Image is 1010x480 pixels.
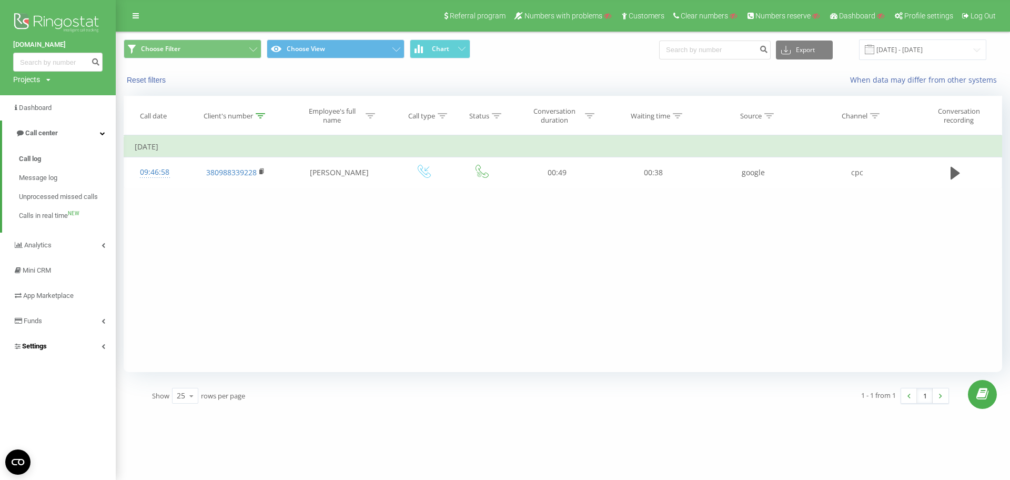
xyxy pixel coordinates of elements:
span: Mini CRM [23,266,51,274]
div: 09:46:58 [135,162,175,183]
td: google [701,157,805,188]
input: Search by number [13,53,103,72]
span: Call log [19,154,41,164]
td: 00:38 [605,157,701,188]
div: 1 - 1 from 1 [861,390,896,401]
td: [PERSON_NAME] [286,157,393,188]
a: 1 [917,388,933,403]
a: Message log [19,168,116,187]
div: Projects [13,74,40,85]
span: Log Out [971,12,996,20]
span: Analytics [24,241,52,249]
span: Unprocessed missed calls [19,192,98,202]
a: 380988339228 [206,167,257,177]
button: Reset filters [124,75,171,85]
span: Choose Filter [141,45,180,53]
div: Channel [842,112,867,121]
span: Dashboard [839,12,875,20]
a: Call center [2,121,116,146]
span: Clear numbers [681,12,728,20]
img: Ringostat logo [13,11,103,37]
td: cpc [805,157,910,188]
div: Call type [408,112,435,121]
div: Client's number [204,112,253,121]
span: Message log [19,173,57,183]
div: 25 [177,391,185,401]
span: Dashboard [19,104,52,112]
td: 00:49 [509,157,605,188]
span: Numbers with problems [524,12,602,20]
span: Customers [629,12,664,20]
span: Chart [432,45,449,53]
div: Waiting time [631,112,670,121]
div: Employee's full name [301,107,363,125]
a: Calls in real timeNEW [19,206,116,225]
a: [DOMAIN_NAME] [13,39,103,50]
a: When data may differ from other systems [850,75,1002,85]
button: Export [776,41,833,59]
button: Choose View [267,39,405,58]
span: App Marketplace [23,292,74,299]
button: Open CMP widget [5,449,31,475]
span: Settings [22,342,47,350]
div: Call date [140,112,167,121]
span: Call center [25,129,58,137]
span: Funds [24,317,42,325]
div: Conversation duration [526,107,582,125]
span: Show [152,391,169,401]
span: Profile settings [904,12,953,20]
button: Chart [410,39,470,58]
div: Status [469,112,489,121]
a: Unprocessed missed calls [19,187,116,206]
span: Calls in real time [19,211,68,221]
button: Choose Filter [124,39,261,58]
a: Call log [19,149,116,168]
span: Numbers reserve [755,12,811,20]
div: Conversation recording [925,107,993,125]
input: Search by number [659,41,771,59]
div: Source [740,112,762,121]
span: Referral program [450,12,506,20]
span: rows per page [201,391,245,401]
td: [DATE] [124,136,1002,157]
